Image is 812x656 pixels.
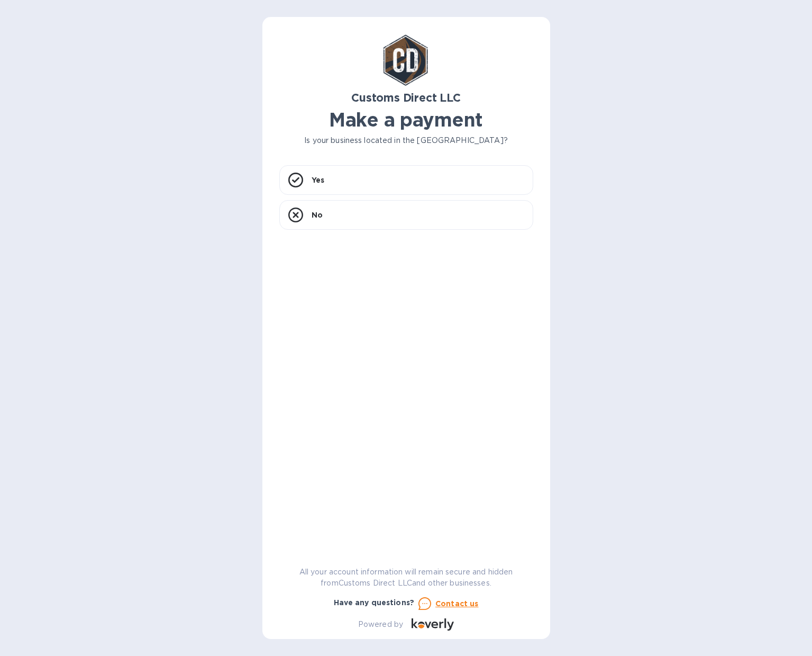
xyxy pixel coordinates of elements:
p: All your account information will remain secure and hidden from Customs Direct LLC and other busi... [279,567,533,589]
b: Have any questions? [334,598,415,607]
b: Customs Direct LLC [351,91,461,104]
p: Yes [312,175,324,185]
p: No [312,210,323,220]
p: Powered by [358,619,403,630]
p: Is your business located in the [GEOGRAPHIC_DATA]? [279,135,533,146]
h1: Make a payment [279,109,533,131]
u: Contact us [435,599,479,608]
